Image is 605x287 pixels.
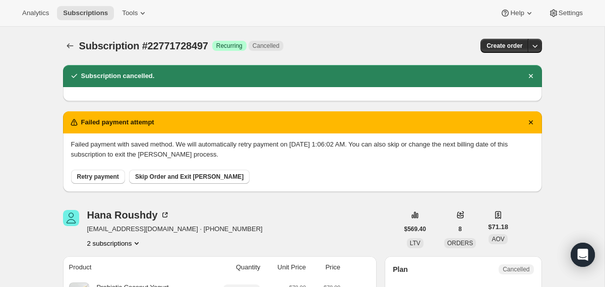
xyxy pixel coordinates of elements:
[122,9,138,17] span: Tools
[559,9,583,17] span: Settings
[81,117,154,127] h2: Failed payment attempt
[447,240,473,247] span: ORDERS
[71,139,534,160] p: Failed payment with saved method. We will automatically retry payment on [DATE] 1:06:02 AM. You c...
[510,9,524,17] span: Help
[81,71,155,81] h2: Subscription cancelled.
[207,256,263,278] th: Quantity
[22,9,49,17] span: Analytics
[77,173,119,181] span: Retry payment
[524,69,538,83] button: Dismiss notification
[309,256,343,278] th: Price
[492,236,504,243] span: AOV
[480,39,528,53] button: Create order
[393,264,408,274] h2: Plan
[79,40,208,51] span: Subscription #22771728497
[87,238,142,248] button: Product actions
[253,42,279,50] span: Cancelled
[524,115,538,129] button: Dismiss notification
[404,225,426,233] span: $569.40
[503,265,529,273] span: Cancelled
[63,256,207,278] th: Product
[57,6,114,20] button: Subscriptions
[263,256,309,278] th: Unit Price
[71,170,125,184] button: Retry payment
[398,222,432,236] button: $569.40
[458,225,462,233] span: 8
[63,210,79,226] span: Hana Roushdy
[487,42,522,50] span: Create order
[87,224,263,234] span: [EMAIL_ADDRESS][DOMAIN_NAME] · [PHONE_NUMBER]
[410,240,420,247] span: LTV
[116,6,154,20] button: Tools
[571,243,595,267] div: Open Intercom Messenger
[542,6,589,20] button: Settings
[129,170,250,184] button: Skip Order and Exit [PERSON_NAME]
[16,6,55,20] button: Analytics
[216,42,243,50] span: Recurring
[63,39,77,53] button: Subscriptions
[135,173,244,181] span: Skip Order and Exit [PERSON_NAME]
[87,210,170,220] div: Hana Roushdy
[63,9,108,17] span: Subscriptions
[494,6,540,20] button: Help
[452,222,468,236] button: 8
[488,222,508,232] span: $71.18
